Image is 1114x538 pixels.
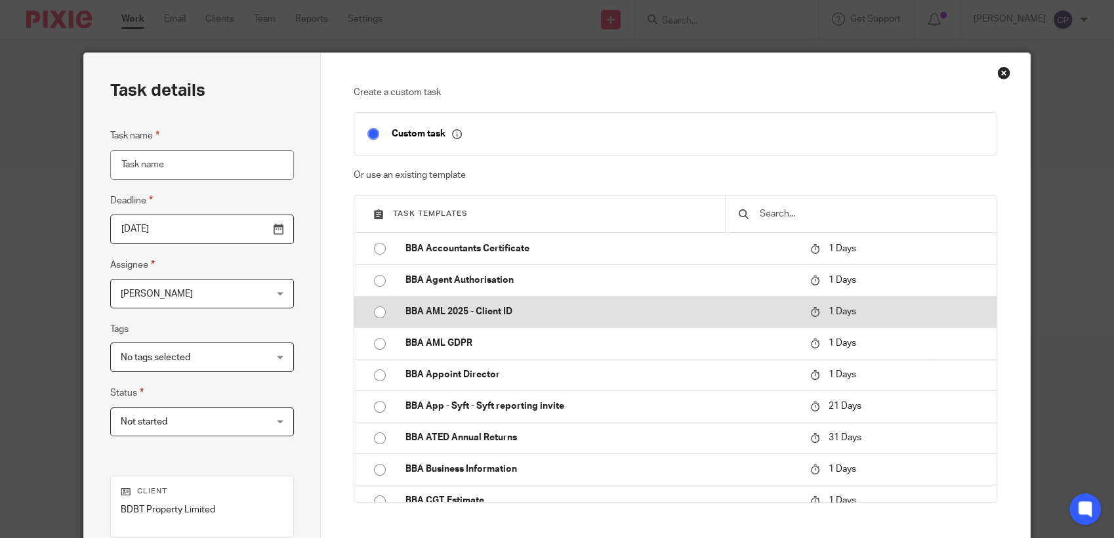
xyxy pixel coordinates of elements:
[405,305,797,318] p: BBA AML 2025 - Client ID
[110,193,153,208] label: Deadline
[392,128,462,140] p: Custom task
[405,274,797,287] p: BBA Agent Authorisation
[829,465,856,474] span: 1 Days
[354,169,997,182] p: Or use an existing template
[110,79,205,102] h2: Task details
[829,307,856,316] span: 1 Days
[829,370,856,379] span: 1 Days
[121,289,193,299] span: [PERSON_NAME]
[110,257,155,272] label: Assignee
[110,215,293,244] input: Pick a date
[110,385,144,400] label: Status
[405,400,797,413] p: BBA App - Syft - Syft reporting invite
[405,494,797,507] p: BBA CGT Estimate
[393,210,468,217] span: Task templates
[829,276,856,285] span: 1 Days
[110,128,159,143] label: Task name
[829,496,856,505] span: 1 Days
[121,417,167,426] span: Not started
[121,486,283,497] p: Client
[829,339,856,348] span: 1 Days
[997,66,1010,79] div: Close this dialog window
[829,244,856,253] span: 1 Days
[110,150,293,180] input: Task name
[110,323,129,336] label: Tags
[405,368,797,381] p: BBA Appoint Director
[829,402,861,411] span: 21 Days
[121,503,283,516] p: BDBT Property Limited
[405,463,797,476] p: BBA Business Information
[829,433,861,442] span: 31 Days
[758,207,983,221] input: Search...
[354,86,997,99] p: Create a custom task
[405,431,797,444] p: BBA ATED Annual Returns
[405,337,797,350] p: BBA AML GDPR
[405,242,797,255] p: BBA Accountants Certificate
[121,353,190,362] span: No tags selected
